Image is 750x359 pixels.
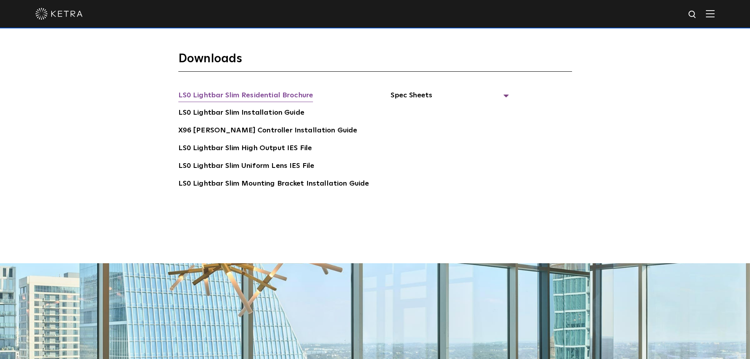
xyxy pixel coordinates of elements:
a: X96 [PERSON_NAME] Controller Installation Guide [178,125,357,138]
a: LS0 Lightbar Slim Residential Brochure [178,90,313,102]
img: search icon [688,10,698,20]
span: Spec Sheets [391,90,509,107]
img: ketra-logo-2019-white [35,8,83,20]
a: LS0 Lightbar Slim High Output IES File [178,143,312,155]
h3: Downloads [178,51,572,72]
img: Hamburger%20Nav.svg [706,10,715,17]
a: LS0 Lightbar Slim Mounting Bracket Installation Guide [178,178,369,191]
a: LS0 Lightbar Slim Uniform Lens IES File [178,160,315,173]
a: LS0 Lightbar Slim Installation Guide [178,107,304,120]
